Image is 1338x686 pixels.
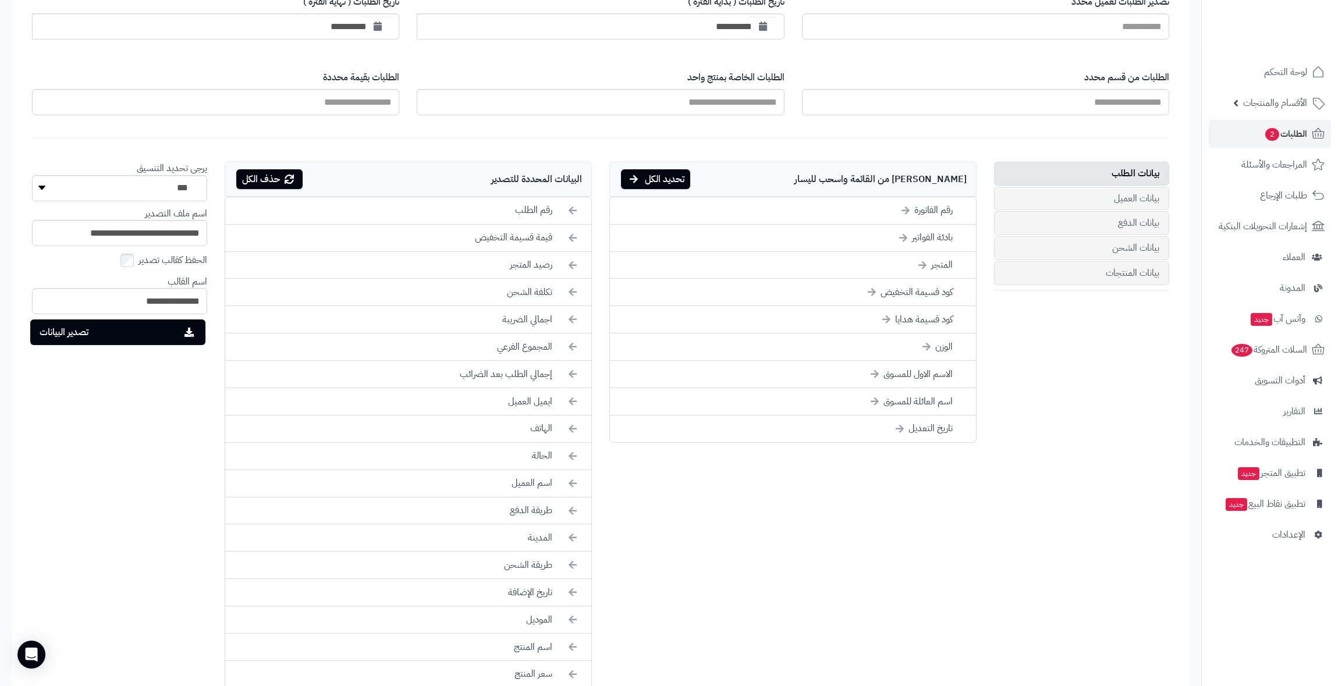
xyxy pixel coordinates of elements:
[225,524,591,552] li: المدينة
[1250,311,1305,327] span: وآتس آب
[32,71,399,84] label: الطلبات بقيمة محددة
[994,162,1169,186] a: بيانات الطلب
[225,162,592,197] div: البيانات المحددة للتصدير
[610,415,976,442] li: تاريخ التعديل
[225,252,591,279] li: رصيد المتجر
[610,388,976,415] li: اسم العائلة للمسوق
[1237,465,1305,481] span: تطبيق المتجر
[225,470,591,497] li: اسم العميل
[225,634,591,661] li: اسم المنتج
[1209,305,1331,333] a: وآتس آبجديد
[1283,249,1305,265] span: العملاء
[1209,120,1331,148] a: الطلبات2
[1264,126,1307,142] span: الطلبات
[236,169,303,189] div: حذف الكل
[1283,403,1305,420] span: التقارير
[609,162,977,197] div: [PERSON_NAME] من القائمة واسحب لليسار
[32,252,207,269] li: الحفظ كقالب تصدير
[610,361,976,388] li: الاسم الاول للمسوق
[1230,342,1307,358] span: السلات المتروكة
[994,187,1169,211] a: بيانات العميل
[32,162,207,201] li: يرجى تحديد التنسيق
[1209,397,1331,425] a: التقارير
[225,443,591,470] li: الحالة
[32,207,207,247] li: اسم ملف التصدير
[17,641,45,669] div: Open Intercom Messenger
[1209,212,1331,240] a: إشعارات التحويلات البنكية
[610,225,976,252] li: بادئة الفواتير
[225,415,591,443] li: الهاتف
[1209,274,1331,302] a: المدونة
[1272,527,1305,543] span: الإعدادات
[1209,490,1331,518] a: تطبيق نقاط البيعجديد
[1209,367,1331,394] a: أدوات التسويق
[225,361,591,388] li: إجمالي الطلب بعد الضرائب
[1265,128,1279,141] span: 2
[1209,336,1331,364] a: السلات المتروكة247
[610,333,976,361] li: الوزن
[225,333,591,361] li: المجموع الفرعي
[1238,467,1259,480] span: جديد
[610,252,976,279] li: المتجر
[1209,243,1331,271] a: العملاء
[802,71,1169,84] label: الطلبات من قسم محدد
[610,279,976,306] li: كود قسيمة التخفيض
[1255,372,1305,389] span: أدوات التسويق
[994,211,1169,235] a: بيانات الدفع
[994,261,1169,285] a: بيانات المنتجات
[1231,344,1252,357] span: 247
[1209,459,1331,487] a: تطبيق المتجرجديد
[417,71,784,84] label: الطلبات الخاصة بمنتج واحد
[225,579,591,606] li: تاريخ الإضافة
[1264,64,1307,80] span: لوحة التحكم
[1241,157,1307,173] span: المراجعات والأسئلة
[225,606,591,634] li: الموديل
[1209,428,1331,456] a: التطبيقات والخدمات
[1251,313,1272,326] span: جديد
[30,319,205,345] button: تصدير البيانات
[621,169,690,189] div: تحديد الكل
[225,306,591,333] li: اجمالي الضريبة
[1280,280,1305,296] span: المدونة
[225,279,591,306] li: تكلفة الشحن
[32,275,207,315] li: اسم القالب
[1225,496,1305,512] span: تطبيق نقاط البيع
[225,497,591,525] li: طريقة الدفع
[610,197,976,225] li: رقم الفاتورة
[225,225,591,252] li: قيمة قسيمة التخفيض
[225,388,591,415] li: ايميل العميل
[1209,521,1331,549] a: الإعدادات
[1226,498,1247,511] span: جديد
[1209,182,1331,209] a: طلبات الإرجاع
[1219,218,1307,234] span: إشعارات التحويلات البنكية
[610,306,976,333] li: كود قسيمة هدايا
[1209,58,1331,86] a: لوحة التحكم
[225,197,591,225] li: رقم الطلب
[994,236,1169,260] a: بيانات الشحن
[1234,434,1305,450] span: التطبيقات والخدمات
[1243,95,1307,111] span: الأقسام والمنتجات
[1209,151,1331,179] a: المراجعات والأسئلة
[225,552,591,579] li: طريقة الشحن
[1260,187,1307,204] span: طلبات الإرجاع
